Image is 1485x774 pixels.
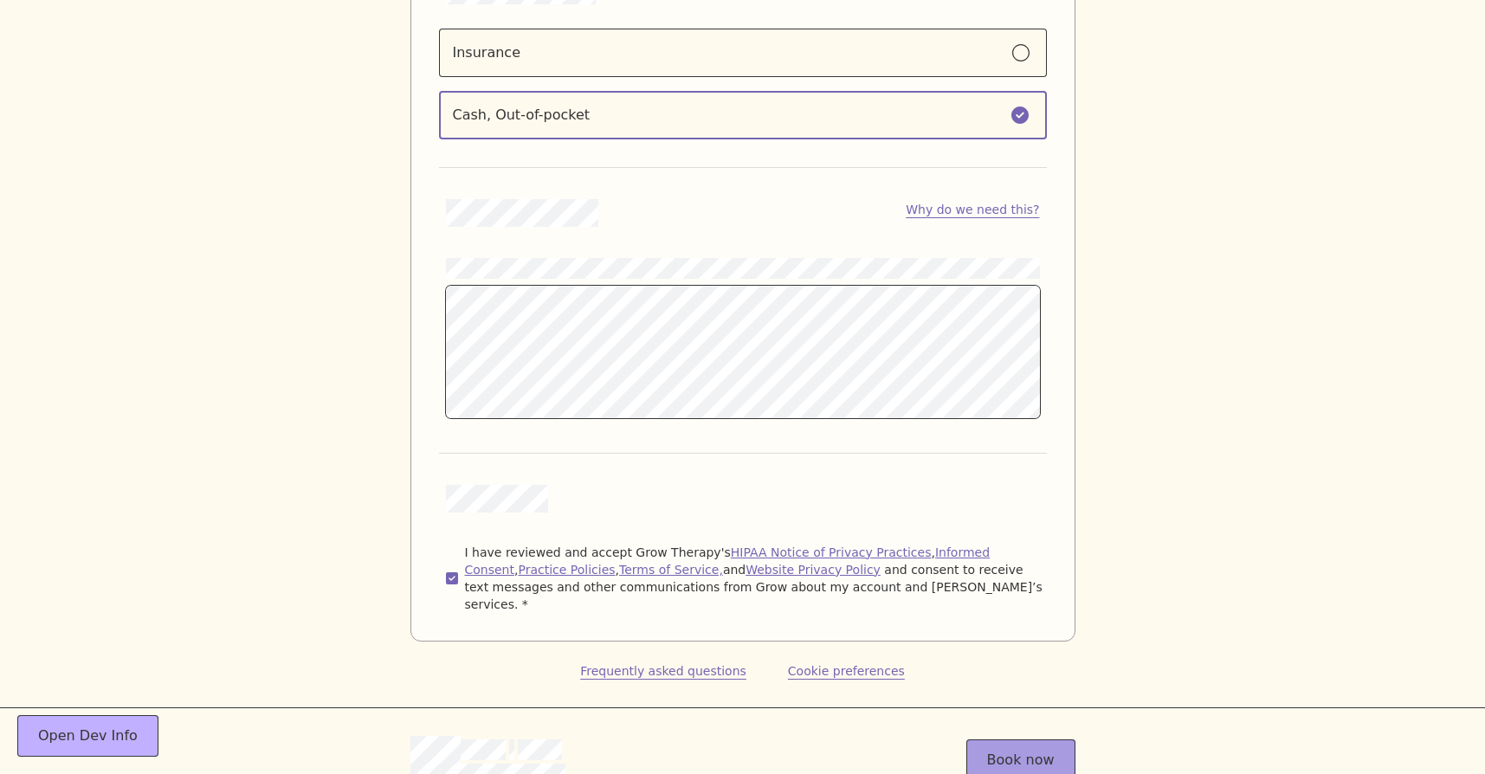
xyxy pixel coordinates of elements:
a: Practice Policies [518,563,615,577]
div: Insurance [453,42,521,63]
button: Frequently asked questions [580,662,746,680]
a: Terms of Service, [619,563,723,577]
button: Open Dev Info [17,715,158,757]
button: Cookie preferences [788,662,905,680]
a: Website Privacy Policy [746,563,881,577]
a: Informed Consent [465,545,991,577]
div: Insurance options [439,29,1047,139]
span: I have reviewed and accept Grow Therapy's , , , and and consent to receive text messages and othe... [465,544,1047,613]
button: Why do we need this? [906,201,1039,218]
label: Insurance [439,29,1047,77]
a: HIPAA Notice of Privacy Practices [731,545,932,559]
div: Cash, Out-of-pocket [453,105,591,126]
div: Update payment information [446,286,1040,418]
